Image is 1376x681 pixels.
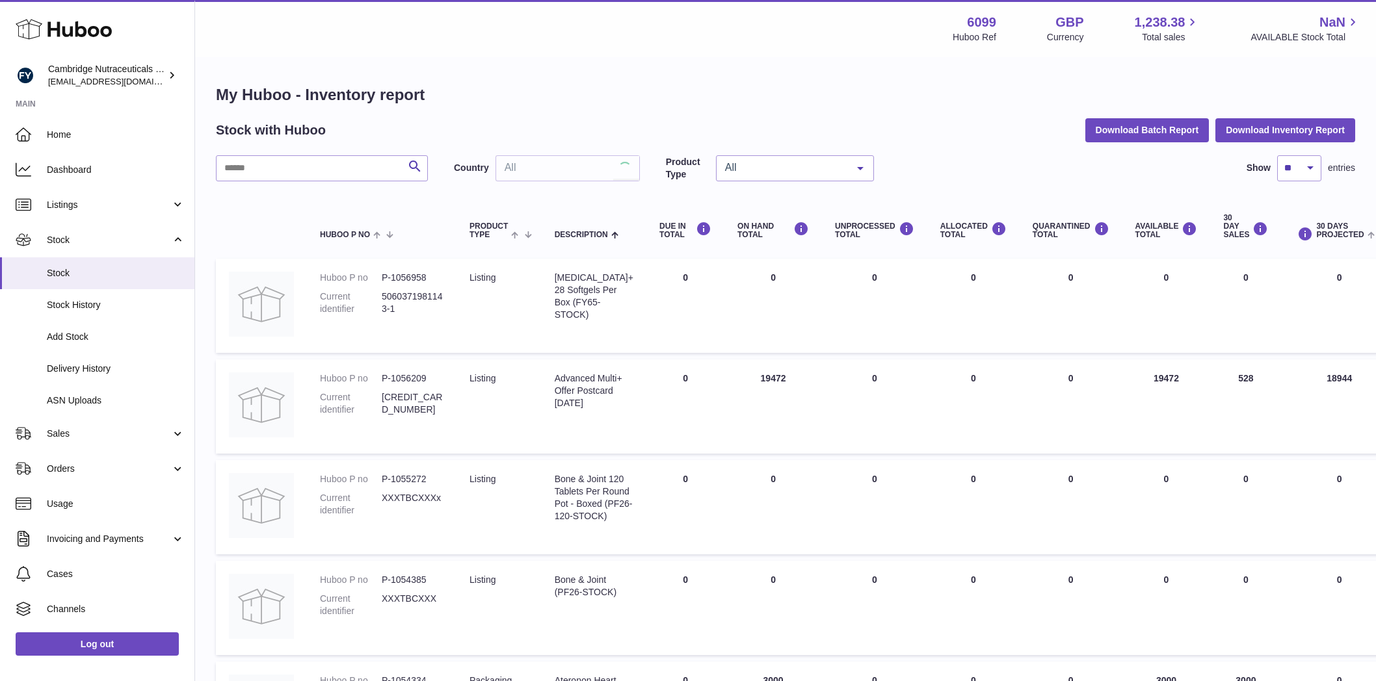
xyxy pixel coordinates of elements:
div: [MEDICAL_DATA]+ 28 Softgels Per Box (FY65-STOCK) [555,272,633,321]
span: 30 DAYS PROJECTED [1316,222,1364,239]
span: [EMAIL_ADDRESS][DOMAIN_NAME] [48,76,191,86]
div: Bone & Joint (PF26-STOCK) [555,574,633,598]
span: Invoicing and Payments [47,533,171,545]
span: Stock History [47,299,185,311]
a: NaN AVAILABLE Stock Total [1250,14,1360,44]
td: 0 [1210,460,1281,554]
span: Description [555,231,608,239]
dt: Huboo P no [320,372,382,385]
td: 0 [724,460,822,554]
span: 1,238.38 [1135,14,1185,31]
dt: Current identifier [320,492,382,517]
td: 0 [1122,259,1211,353]
span: Stock [47,267,185,279]
span: Total sales [1142,31,1200,44]
dt: Current identifier [320,290,382,315]
td: 0 [822,359,927,454]
strong: 6099 [967,14,996,31]
div: DUE IN TOTAL [659,222,711,239]
span: listing [470,272,496,283]
button: Download Inventory Report [1215,118,1355,142]
span: Sales [47,428,171,440]
td: 0 [822,460,927,554]
img: huboo@camnutra.com [16,66,35,85]
label: Show [1247,162,1271,174]
span: entries [1328,162,1355,174]
img: product image [229,574,294,639]
div: Currency [1047,31,1084,44]
strong: GBP [1055,14,1083,31]
td: 0 [1210,259,1281,353]
span: Orders [47,463,171,475]
dd: XXXTBCXXXx [382,492,443,517]
td: 0 [822,561,927,655]
dt: Huboo P no [320,574,382,586]
div: ALLOCATED Total [940,222,1007,239]
div: ON HAND Total [737,222,809,239]
span: Listings [47,199,171,211]
span: Home [47,129,185,141]
span: AVAILABLE Stock Total [1250,31,1360,44]
img: product image [229,372,294,437]
dd: 5060371981143-1 [382,290,443,315]
td: 0 [646,460,724,554]
h2: Stock with Huboo [216,122,326,139]
span: ASN Uploads [47,394,185,407]
div: Cambridge Nutraceuticals Ltd [48,63,165,88]
td: 0 [646,359,724,454]
span: 0 [1068,272,1074,283]
div: UNPROCESSED Total [835,222,914,239]
span: listing [470,373,496,383]
span: listing [470,474,496,484]
dt: Current identifier [320,593,382,617]
a: Log out [16,632,179,656]
span: listing [470,574,496,585]
td: 0 [646,561,724,655]
td: 0 [646,259,724,353]
span: Product Type [470,222,508,239]
div: Advanced Multi+ Offer Postcard [DATE] [555,372,633,409]
td: 0 [1210,561,1281,655]
td: 0 [822,259,927,353]
td: 0 [927,460,1020,554]
label: Product Type [666,156,709,181]
dd: [CREDIT_CARD_NUMBER] [382,391,443,416]
td: 0 [927,259,1020,353]
td: 528 [1210,359,1281,454]
dt: Current identifier [320,391,382,416]
div: AVAILABLE Total [1135,222,1198,239]
div: Huboo Ref [953,31,996,44]
img: product image [229,272,294,337]
td: 19472 [724,359,822,454]
span: Cases [47,568,185,580]
td: 19472 [1122,359,1211,454]
div: QUARANTINED Total [1033,222,1109,239]
img: product image [229,473,294,538]
span: 0 [1068,574,1074,585]
span: NaN [1319,14,1345,31]
span: Channels [47,603,185,615]
div: Bone & Joint 120 Tablets Per Round Pot - Boxed (PF26-120-STOCK) [555,473,633,522]
span: 0 [1068,474,1074,484]
span: Delivery History [47,363,185,375]
h1: My Huboo - Inventory report [216,84,1355,105]
div: 30 DAY SALES [1223,214,1268,240]
dt: Huboo P no [320,272,382,284]
td: 0 [1122,460,1211,554]
button: Download Batch Report [1085,118,1210,142]
td: 0 [927,359,1020,454]
span: Add Stock [47,331,185,343]
dt: Huboo P no [320,473,382,485]
td: 0 [1122,561,1211,655]
span: All [722,161,847,174]
dd: P-1055272 [382,473,443,485]
td: 0 [724,561,822,655]
td: 0 [927,561,1020,655]
dd: P-1054385 [382,574,443,586]
dd: P-1056958 [382,272,443,284]
dd: P-1056209 [382,372,443,385]
span: Usage [47,498,185,510]
a: 1,238.38 Total sales [1135,14,1200,44]
label: Country [454,162,489,174]
span: 0 [1068,373,1074,383]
